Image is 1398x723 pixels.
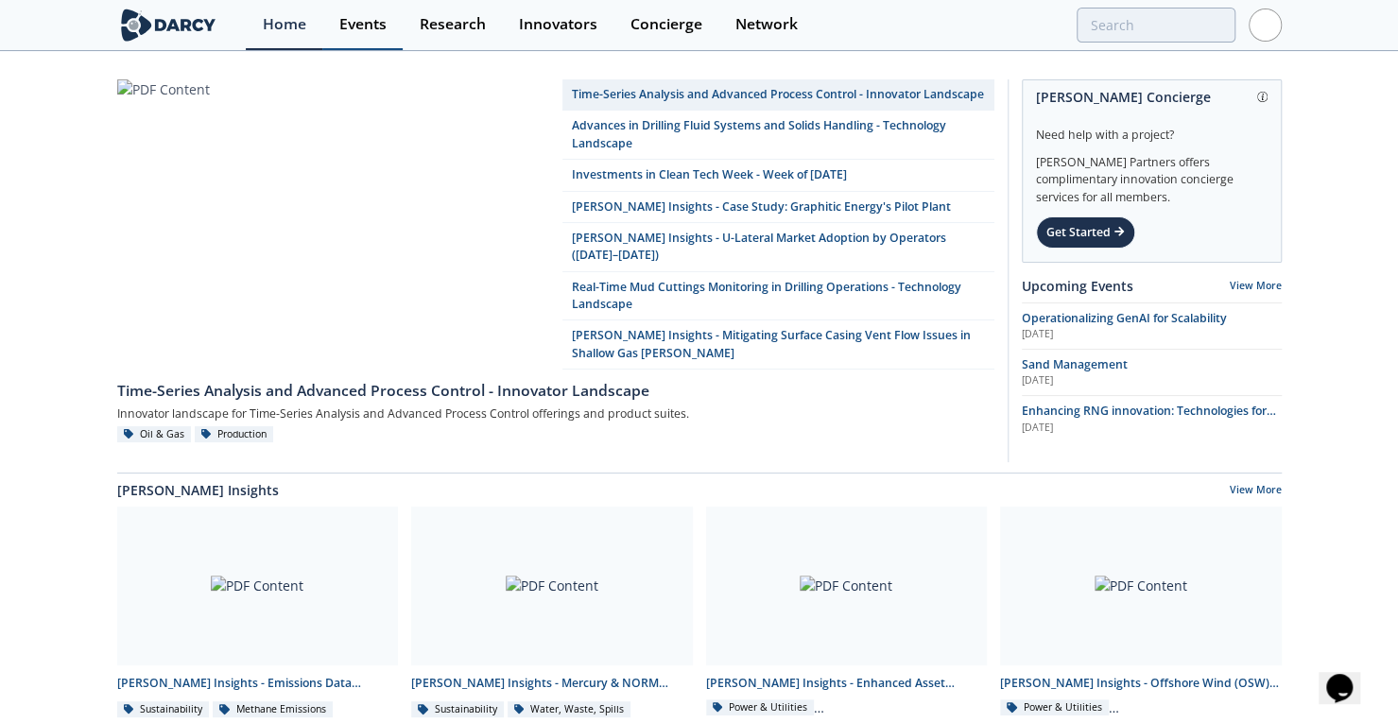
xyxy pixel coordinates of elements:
[405,507,699,719] a: PDF Content [PERSON_NAME] Insights - Mercury & NORM Detection and [MEDICAL_DATA] Sustainability W...
[263,17,306,32] div: Home
[1022,356,1282,388] a: Sand Management [DATE]
[1036,80,1268,113] div: [PERSON_NAME] Concierge
[1230,483,1282,500] a: View More
[1077,8,1235,43] input: Advanced Search
[562,111,994,160] a: Advances in Drilling Fluid Systems and Solids Handling - Technology Landscape
[111,507,406,719] a: PDF Content [PERSON_NAME] Insights - Emissions Data Integration Sustainability Methane Emissions
[1230,279,1282,292] a: View More
[117,402,994,425] div: Innovator landscape for Time-Series Analysis and Advanced Process Control offerings and product s...
[411,701,504,718] div: Sustainability
[339,17,387,32] div: Events
[117,9,220,42] img: logo-wide.svg
[519,17,597,32] div: Innovators
[117,426,192,443] div: Oil & Gas
[1036,216,1135,249] div: Get Started
[562,320,994,370] a: [PERSON_NAME] Insights - Mitigating Surface Casing Vent Flow Issues in Shallow Gas [PERSON_NAME]
[117,675,399,692] div: [PERSON_NAME] Insights - Emissions Data Integration
[508,701,631,718] div: Water, Waste, Spills
[1000,699,1109,716] div: Power & Utilities
[1022,276,1133,296] a: Upcoming Events
[1022,356,1128,372] span: Sand Management
[1036,144,1268,206] div: [PERSON_NAME] Partners offers complimentary innovation concierge services for all members.
[699,507,994,719] a: PDF Content [PERSON_NAME] Insights - Enhanced Asset Management (O&M) for Onshore Wind Farms Power...
[117,480,279,500] a: [PERSON_NAME] Insights
[1249,9,1282,42] img: Profile
[993,507,1288,719] a: PDF Content [PERSON_NAME] Insights - Offshore Wind (OSW) and Networks Power & Utilities
[706,675,988,692] div: [PERSON_NAME] Insights - Enhanced Asset Management (O&M) for Onshore Wind Farms
[1036,113,1268,144] div: Need help with a project?
[1022,421,1282,436] div: [DATE]
[630,17,702,32] div: Concierge
[195,426,274,443] div: Production
[411,675,693,692] div: [PERSON_NAME] Insights - Mercury & NORM Detection and [MEDICAL_DATA]
[562,79,994,111] a: Time-Series Analysis and Advanced Process Control - Innovator Landscape
[1022,403,1282,435] a: Enhancing RNG innovation: Technologies for Sustainable Energy [DATE]
[1022,373,1282,388] div: [DATE]
[117,370,994,402] a: Time-Series Analysis and Advanced Process Control - Innovator Landscape
[1022,310,1227,326] span: Operationalizing GenAI for Scalability
[1000,675,1282,692] div: [PERSON_NAME] Insights - Offshore Wind (OSW) and Networks
[420,17,486,32] div: Research
[562,160,994,191] a: Investments in Clean Tech Week - Week of [DATE]
[735,17,798,32] div: Network
[562,223,994,272] a: [PERSON_NAME] Insights - U-Lateral Market Adoption by Operators ([DATE]–[DATE])
[1022,310,1282,342] a: Operationalizing GenAI for Scalability [DATE]
[562,272,994,321] a: Real-Time Mud Cuttings Monitoring in Drilling Operations - Technology Landscape
[1022,403,1276,436] span: Enhancing RNG innovation: Technologies for Sustainable Energy
[213,701,333,718] div: Methane Emissions
[1319,647,1379,704] iframe: chat widget
[562,192,994,223] a: [PERSON_NAME] Insights - Case Study: Graphitic Energy's Pilot Plant
[117,380,994,403] div: Time-Series Analysis and Advanced Process Control - Innovator Landscape
[1022,327,1282,342] div: [DATE]
[1257,92,1268,102] img: information.svg
[117,701,210,718] div: Sustainability
[706,699,815,716] div: Power & Utilities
